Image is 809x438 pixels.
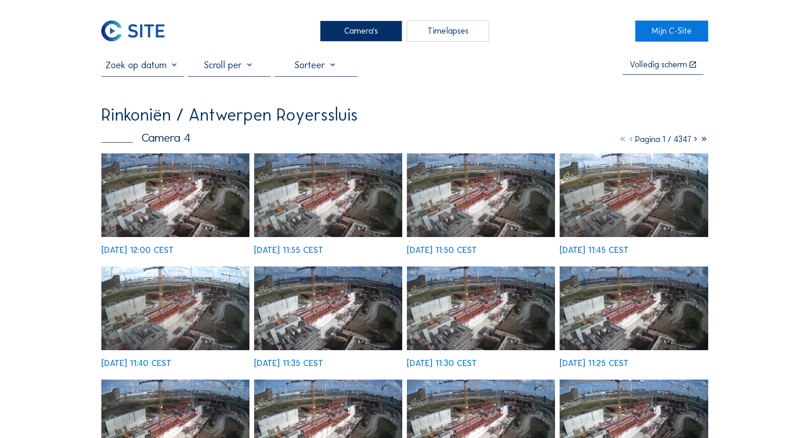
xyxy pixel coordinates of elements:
div: [DATE] 11:25 CEST [560,359,629,367]
div: Volledig scherm [630,60,687,69]
img: image_53338558 [254,153,403,237]
div: Timelapses [407,21,490,42]
div: [DATE] 11:50 CEST [407,246,477,254]
input: Zoek op datum 󰅀 [101,59,184,71]
span: Pagina 1 / 4347 [635,134,691,144]
div: [DATE] 11:35 CEST [254,359,323,367]
img: image_53338070 [101,266,250,350]
div: [DATE] 11:45 CEST [560,246,629,254]
img: image_53337982 [254,266,403,350]
div: [DATE] 11:30 CEST [407,359,477,367]
div: [DATE] 11:40 CEST [101,359,171,367]
img: C-SITE Logo [101,21,165,42]
img: image_53338232 [560,153,708,237]
div: Rinkoniën / Antwerpen Royerssluis [101,107,358,124]
img: image_53338392 [407,153,555,237]
div: Camera 4 [101,132,191,144]
div: [DATE] 11:55 CEST [254,246,323,254]
img: image_53338646 [101,153,250,237]
img: image_53337665 [560,266,708,350]
div: Camera's [320,21,403,42]
a: C-SITE Logo [101,21,174,42]
div: [DATE] 12:00 CEST [101,246,174,254]
a: Mijn C-Site [635,21,708,42]
img: image_53337828 [407,266,555,350]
